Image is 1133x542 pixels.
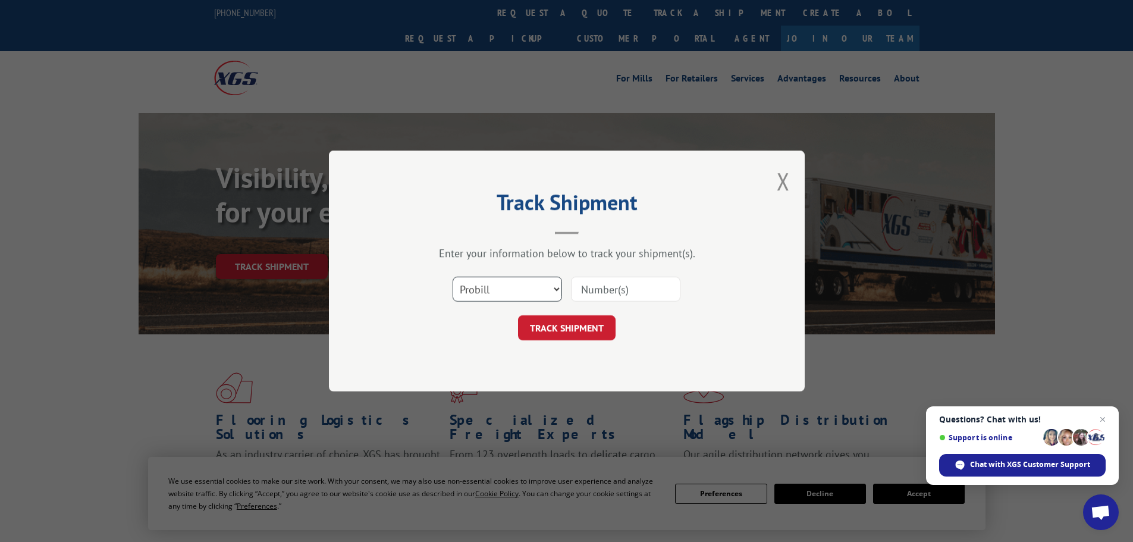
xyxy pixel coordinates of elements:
[388,246,745,260] div: Enter your information below to track your shipment(s).
[571,277,680,302] input: Number(s)
[518,315,616,340] button: TRACK SHIPMENT
[939,415,1106,424] span: Questions? Chat with us!
[939,433,1039,442] span: Support is online
[970,459,1090,470] span: Chat with XGS Customer Support
[388,194,745,217] h2: Track Shipment
[939,454,1106,477] div: Chat with XGS Customer Support
[1096,412,1110,427] span: Close chat
[777,165,790,197] button: Close modal
[1083,494,1119,530] div: Open chat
